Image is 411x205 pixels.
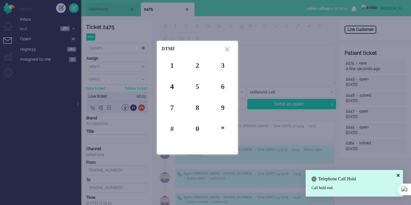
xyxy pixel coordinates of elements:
[187,60,207,70] div: 2
[3,3,176,14] body: Rich Text Area. Press ALT-0 for help.
[311,176,397,181] h4: Telephone Call Hold
[162,102,182,113] div: 7
[213,102,233,113] div: 9
[162,81,182,91] div: 4
[187,81,207,91] div: 5
[162,60,182,70] div: 1
[213,81,233,91] div: 6
[311,186,397,191] div: Call hold end.
[162,124,182,134] div: #
[213,60,233,70] div: 3
[187,102,207,113] div: 8
[159,43,235,55] div: DTMF
[187,124,207,134] div: 0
